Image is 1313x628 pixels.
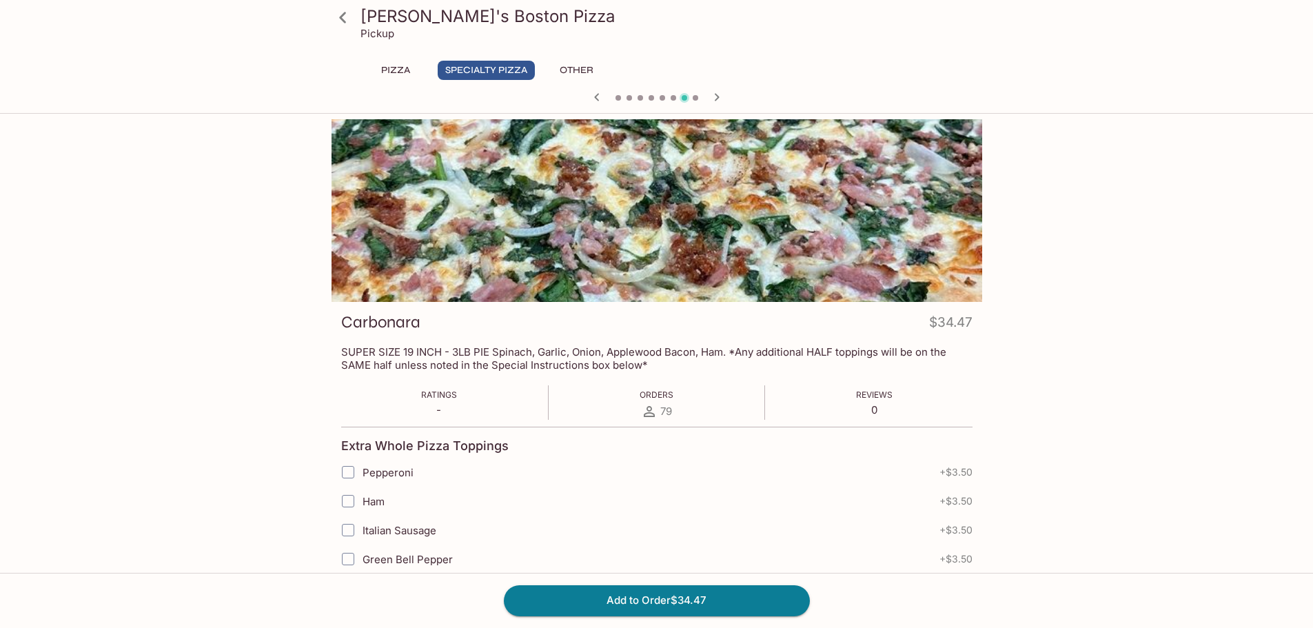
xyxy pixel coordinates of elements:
[939,496,973,507] span: + $3.50
[363,466,414,479] span: Pepperoni
[363,553,453,566] span: Green Bell Pepper
[341,438,509,454] h4: Extra Whole Pizza Toppings
[504,585,810,616] button: Add to Order$34.47
[360,6,977,27] h3: [PERSON_NAME]'s Boston Pizza
[365,61,427,80] button: Pizza
[360,27,394,40] p: Pickup
[640,389,673,400] span: Orders
[363,524,436,537] span: Italian Sausage
[939,467,973,478] span: + $3.50
[856,389,893,400] span: Reviews
[856,403,893,416] p: 0
[332,119,982,302] div: Carbonara
[363,495,385,508] span: Ham
[939,525,973,536] span: + $3.50
[438,61,535,80] button: Specialty Pizza
[341,345,973,372] p: SUPER SIZE 19 INCH - 3LB PIE Spinach, Garlic, Onion, Applewood Bacon, Ham. *Any additional HALF t...
[660,405,672,418] span: 79
[421,403,457,416] p: -
[341,312,420,333] h3: Carbonara
[421,389,457,400] span: Ratings
[939,554,973,565] span: + $3.50
[546,61,608,80] button: Other
[929,312,973,338] h4: $34.47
